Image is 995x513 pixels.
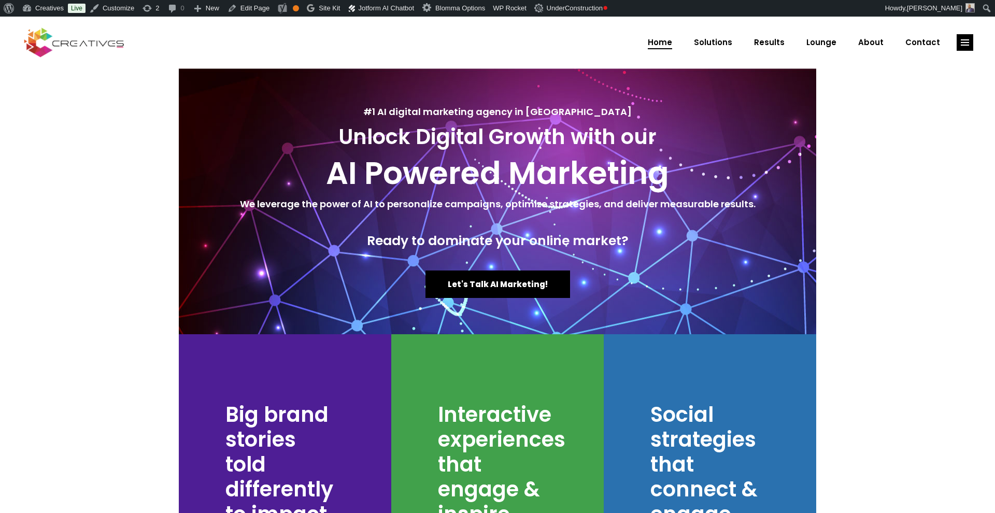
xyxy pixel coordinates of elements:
span: Let's Talk AI Marketing! [448,279,548,290]
h5: We leverage the power of AI to personalize campaigns, optimize strategies, and deliver measurable... [189,197,806,211]
a: About [847,29,894,56]
span: Results [754,29,785,56]
span: Solutions [694,29,732,56]
div: OK [293,5,299,11]
a: Lounge [795,29,847,56]
a: Home [637,29,683,56]
h3: Unlock Digital Growth with our [189,124,806,149]
a: Let's Talk AI Marketing! [425,270,570,298]
a: Contact [894,29,951,56]
h2: AI Powered Marketing [189,154,806,192]
span: Lounge [806,29,836,56]
img: Creatives | Home [965,3,975,12]
span: About [858,29,884,56]
span: Contact [905,29,940,56]
a: Solutions [683,29,743,56]
img: Creatives | Home [534,4,545,12]
h5: #1 AI digital marketing agency in [GEOGRAPHIC_DATA] [189,105,806,119]
span: Site Kit [319,4,340,12]
a: Results [743,29,795,56]
a: link [957,34,973,51]
span: Home [648,29,672,56]
img: Creatives [22,26,126,59]
a: Live [68,4,86,13]
h4: Ready to dominate your online market? [189,233,806,249]
span: [PERSON_NAME] [907,4,962,12]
